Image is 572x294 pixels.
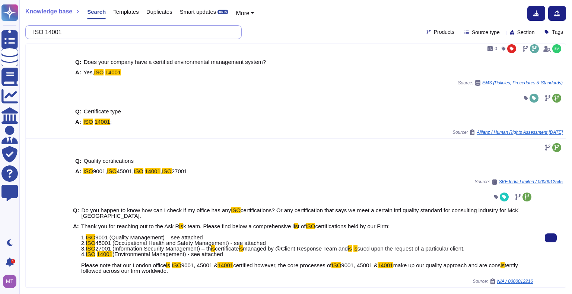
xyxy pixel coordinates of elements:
span: Section [517,30,535,35]
span: Templates [113,9,139,14]
span: 27001 [172,168,187,174]
span: certifications? Or any certification that says we meet a certain intl quality standard for consul... [82,207,519,219]
mark: is [348,245,352,252]
div: BETA [217,10,228,14]
mark: ISO [172,262,181,268]
mark: ISO [107,168,117,174]
span: tently followed across our firm worldwide. [81,262,518,274]
span: Search [87,9,106,14]
span: 0 [495,46,497,51]
mark: 14001 [105,69,121,75]
b: Q: [75,59,82,65]
mark: ISO [83,119,93,125]
mark: ISO [86,240,95,246]
span: Source: [474,179,563,185]
input: Search a question or template... [29,26,234,39]
span: 9001, 45001 & [181,262,218,268]
span: Thank you for reaching out to the Ask R [81,223,179,229]
mark: 14001 [97,251,112,257]
span: More [236,10,249,16]
mark: ISO [306,223,315,229]
mark: ISO [162,168,172,174]
span: SKF India Limited / 0000012545 [499,180,563,184]
span: ; [110,119,112,125]
img: user [552,44,561,53]
span: t of [298,223,306,229]
mark: is [239,245,243,252]
span: sued upon the request of a particular client. 4. [81,245,465,257]
b: A: [75,119,81,125]
span: Do you happen to know how can I check if my office has any [82,207,231,213]
span: Smart updates [180,9,216,14]
span: managed by @Client Response Team and [243,245,348,252]
b: Q: [75,109,82,114]
span: 9001, [93,168,107,174]
span: Yes, [83,69,94,75]
mark: ISO [86,251,95,257]
span: 27001 (Information Security Management) – th [95,245,211,252]
button: user [1,273,22,290]
span: N/A / 0000012216 [497,279,533,284]
span: certificate [215,245,239,252]
span: Source: [458,80,563,86]
mark: 14001 [378,262,393,268]
b: A: [75,70,81,75]
span: Tags [552,29,563,35]
b: Q: [75,158,82,164]
mark: 14001 [95,119,110,125]
b: A: [73,223,79,274]
mark: ISO [231,207,241,213]
span: 9001 (Quality Management) – see attached 2. [81,234,203,246]
span: EMS (Policies, Procedures & Standards) [482,81,563,85]
span: Source: [452,129,563,135]
mark: 14001 [145,168,161,174]
span: Does your company have a certified environmental management system? [84,59,266,65]
mark: is [294,223,298,229]
span: k team. Please find below a comprehensive l [183,223,294,229]
span: Knowledge base [25,9,72,14]
button: More [236,9,254,18]
span: Duplicates [146,9,172,14]
span: Source type [472,30,500,35]
mark: is [353,245,357,252]
span: Certificate type [84,108,121,114]
b: Q: [73,207,79,219]
div: 9+ [11,259,15,264]
mark: ISO [83,168,93,174]
span: certified however, the core processes of [233,262,331,268]
mark: is [179,223,183,229]
span: Quality certifications [84,158,134,164]
mark: is [166,262,170,268]
mark: is [211,245,215,252]
mark: ISO [94,69,104,75]
mark: ISO [86,234,95,240]
span: make up our quality approach and are cons [393,262,501,268]
b: A: [75,168,81,174]
mark: 14001 [217,262,233,268]
span: (Environmental Management) - see attached Please note that our London office [81,251,223,268]
img: user [3,275,16,288]
span: 9001, 45001 & [341,262,378,268]
span: Allianz / Human Rights Assessment [DATE] [477,130,563,135]
span: , [161,168,162,174]
span: Source: [473,278,533,284]
span: 45001 (Occupational Health and Safety Management) - see attached 3. [81,240,266,252]
span: 45001, [117,168,134,174]
span: Products [434,29,454,35]
mark: ISO [331,262,341,268]
mark: is [500,262,505,268]
mark: ISO [134,168,143,174]
mark: ISO [86,245,95,252]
